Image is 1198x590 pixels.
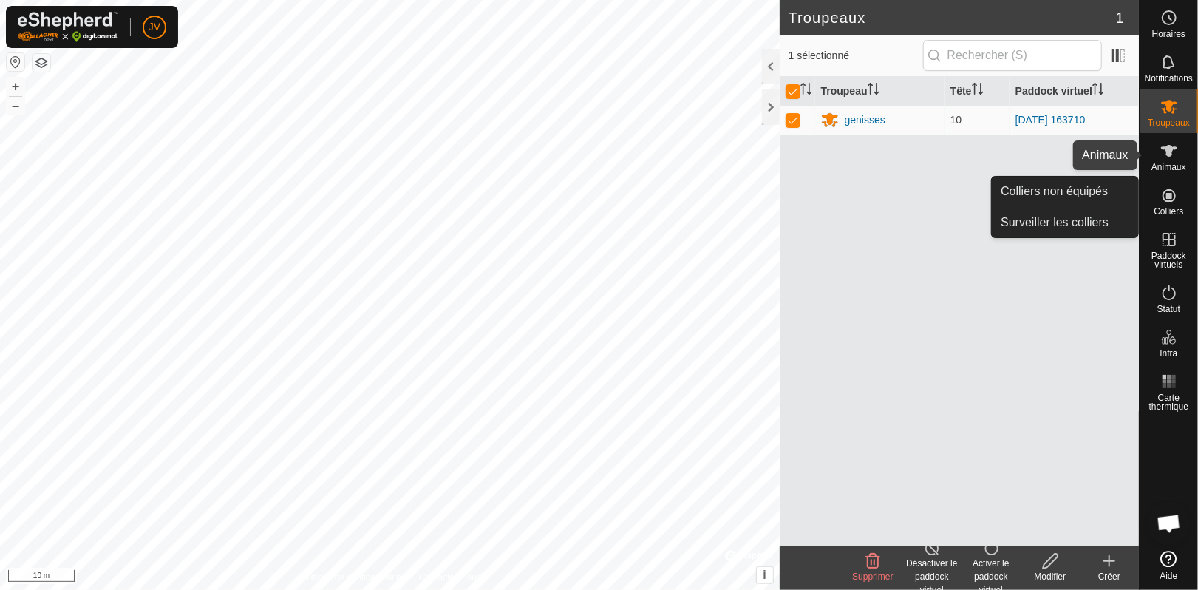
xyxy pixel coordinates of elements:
span: 10 [950,114,962,126]
th: Paddock virtuel [1010,77,1139,106]
input: Rechercher (S) [923,40,1102,71]
h2: Troupeaux [789,9,1116,27]
button: i [757,567,773,583]
div: Ouvrir le chat [1147,501,1191,546]
span: JV [149,19,160,35]
p-sorticon: Activer pour trier [868,85,879,97]
span: Statut [1157,305,1180,313]
a: Politique de confidentialité [299,571,401,584]
span: Colliers [1154,207,1183,216]
p-sorticon: Activer pour trier [1092,85,1104,97]
button: + [7,78,24,95]
span: Infra [1160,349,1177,358]
p-sorticon: Activer pour trier [972,85,984,97]
p-sorticon: Activer pour trier [800,85,812,97]
div: Créer [1080,570,1139,583]
span: Troupeaux [1148,118,1190,127]
a: Colliers non équipés [992,177,1138,206]
span: Animaux [1151,163,1186,172]
span: Paddock virtuels [1143,251,1194,269]
span: i [763,569,766,581]
span: Aide [1160,572,1177,580]
div: genisses [845,112,885,128]
th: Tête [945,77,1010,106]
img: Logo Gallagher [18,12,118,42]
a: [DATE] 163710 [1015,114,1086,126]
button: – [7,97,24,115]
span: 1 [1116,7,1124,29]
span: Notifications [1145,74,1193,83]
span: Carte thermique [1143,393,1194,411]
button: Couches de carte [33,54,50,72]
div: Modifier [1021,570,1080,583]
span: Supprimer [852,572,893,582]
a: Aide [1140,545,1198,586]
a: Contactez-nous [419,571,481,584]
span: Surveiller les colliers [1001,214,1109,231]
a: Surveiller les colliers [992,208,1138,237]
span: Horaires [1152,30,1185,38]
span: 1 sélectionné [789,48,923,64]
button: Réinitialiser la carte [7,53,24,71]
span: Colliers non équipés [1001,183,1108,200]
th: Troupeau [815,77,945,106]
